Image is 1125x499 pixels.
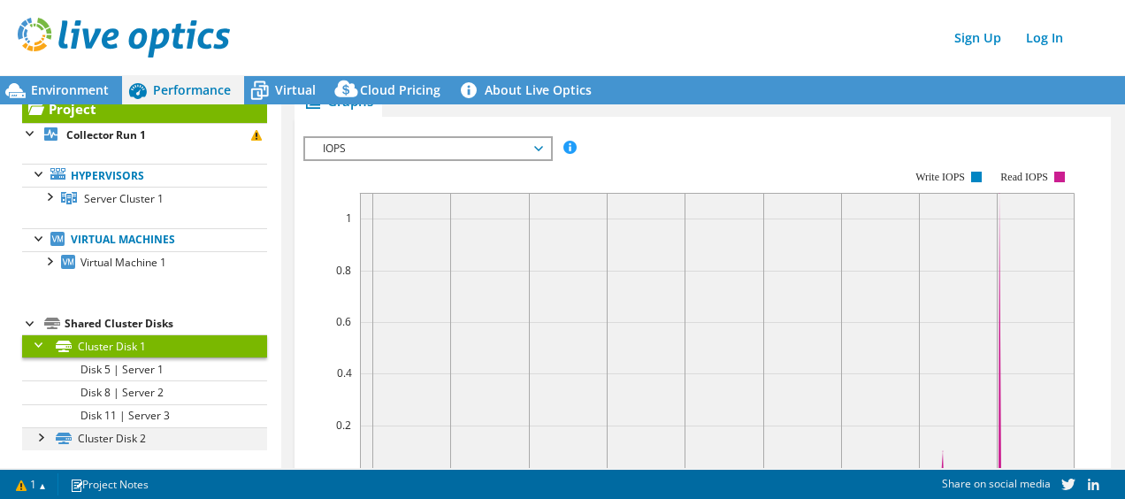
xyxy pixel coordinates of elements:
[945,25,1010,50] a: Sign Up
[18,18,230,58] img: live_optics_svg.svg
[66,127,146,142] b: Collector Run 1
[84,191,164,206] span: Server Cluster 1
[57,473,161,495] a: Project Notes
[454,76,605,104] a: About Live Optics
[360,81,440,98] span: Cloud Pricing
[31,81,109,98] span: Environment
[1000,171,1048,183] text: Read IOPS
[1017,25,1072,50] a: Log In
[4,473,58,495] a: 1
[22,95,267,123] a: Project
[22,164,267,187] a: Hypervisors
[65,313,267,334] div: Shared Cluster Disks
[337,365,352,380] text: 0.4
[314,138,541,159] span: IOPS
[153,81,231,98] span: Performance
[22,251,267,274] a: Virtual Machine 1
[22,427,267,450] a: Cluster Disk 2
[336,314,351,329] text: 0.6
[22,228,267,251] a: Virtual Machines
[346,211,352,226] text: 1
[22,357,267,380] a: Disk 5 | Server 1
[22,380,267,403] a: Disk 8 | Server 2
[80,255,166,270] span: Virtual Machine 1
[942,476,1051,491] span: Share on social media
[336,263,351,278] text: 0.8
[22,187,267,210] a: Server Cluster 1
[22,123,267,146] a: Collector Run 1
[915,171,965,183] text: Write IOPS
[22,404,267,427] a: Disk 11 | Server 3
[336,418,351,433] text: 0.2
[275,81,316,98] span: Virtual
[22,334,267,357] a: Cluster Disk 1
